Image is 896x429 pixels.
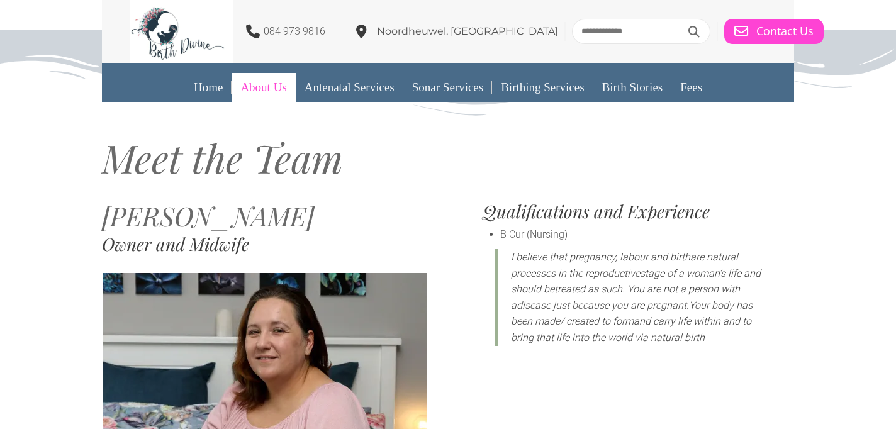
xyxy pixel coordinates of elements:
p: 084 973 9816 [264,23,325,40]
span: Noordheuwel, [GEOGRAPHIC_DATA] [377,25,558,37]
h3: Qualifications and Experience [483,203,794,220]
h2: [PERSON_NAME] [102,203,427,229]
a: Birth Stories [593,73,672,102]
a: Contact Us [724,19,824,44]
h3: Owner and Midwife [102,235,427,253]
a: Fees [671,73,711,102]
h1: Meet the Team [102,138,794,177]
a: Home [185,73,232,102]
a: About Us [232,73,295,102]
span: and carry life within and to bring that life in [511,315,751,343]
a: Antenatal Services [296,73,403,102]
span: disease just because you are pregnant. [517,299,689,311]
li: B Cur (Nursing) [500,226,794,243]
a: Sonar Services [403,73,492,102]
span: I believe that pregnancy, labour and birth [511,251,690,263]
span: Contact Us [756,25,814,38]
span: are natural processes in the reproductive [511,251,738,279]
span: treated as such. You are not a person with a [511,283,740,311]
a: Birthing Services [492,73,593,102]
span: to the world via natural birth [580,331,705,343]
